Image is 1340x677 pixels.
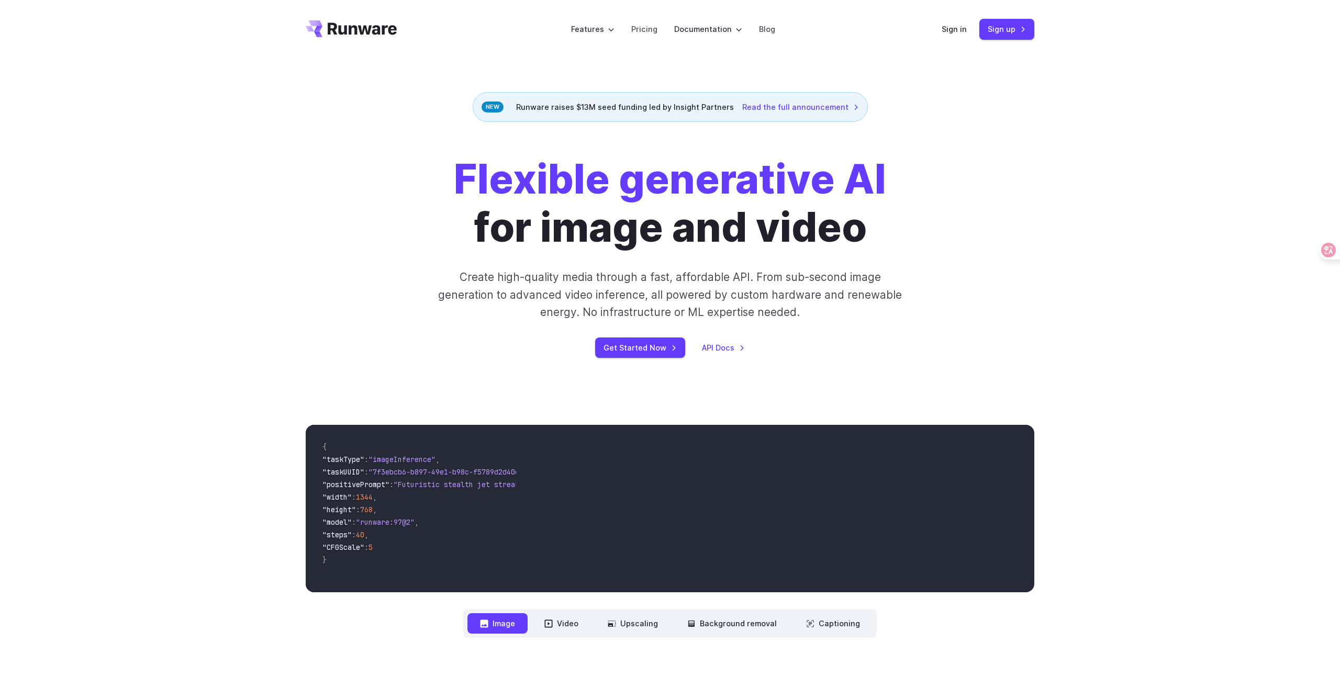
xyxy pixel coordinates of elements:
[322,543,364,552] span: "CFGScale"
[435,455,440,464] span: ,
[322,530,352,539] span: "steps"
[675,613,789,634] button: Background removal
[352,530,356,539] span: :
[389,480,394,489] span: :
[394,480,775,489] span: "Futuristic stealth jet streaking through a neon-lit cityscape with glowing purple exhaust"
[322,455,364,464] span: "taskType"
[322,442,327,452] span: {
[368,543,373,552] span: 5
[373,492,377,502] span: ,
[356,492,373,502] span: 1344
[364,530,368,539] span: ,
[437,268,903,321] p: Create high-quality media through a fast, affordable API. From sub-second image generation to adv...
[356,530,364,539] span: 40
[454,155,886,204] strong: Flexible generative AI
[942,23,967,35] a: Sign in
[532,613,591,634] button: Video
[595,337,685,358] a: Get Started Now
[373,505,377,514] span: ,
[467,613,528,634] button: Image
[368,455,435,464] span: "imageInference"
[595,613,671,634] button: Upscaling
[352,517,356,527] span: :
[306,20,397,37] a: Go to /
[368,467,528,477] span: "7f3ebcb6-b897-49e1-b98c-f5789d2d40d7"
[322,505,356,514] span: "height"
[364,543,368,552] span: :
[322,555,327,565] span: }
[352,492,356,502] span: :
[571,23,615,35] label: Features
[356,517,415,527] span: "runware:97@2"
[364,455,368,464] span: :
[702,342,745,354] a: API Docs
[473,92,868,122] div: Runware raises $13M seed funding led by Insight Partners
[322,492,352,502] span: "width"
[759,23,775,35] a: Blog
[454,155,886,252] h1: for image and video
[360,505,373,514] span: 768
[415,517,419,527] span: ,
[322,517,352,527] span: "model"
[322,480,389,489] span: "positivePrompt"
[322,467,364,477] span: "taskUUID"
[794,613,873,634] button: Captioning
[364,467,368,477] span: :
[742,101,859,113] a: Read the full announcement
[356,505,360,514] span: :
[674,23,742,35] label: Documentation
[631,23,657,35] a: Pricing
[979,19,1034,39] a: Sign up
